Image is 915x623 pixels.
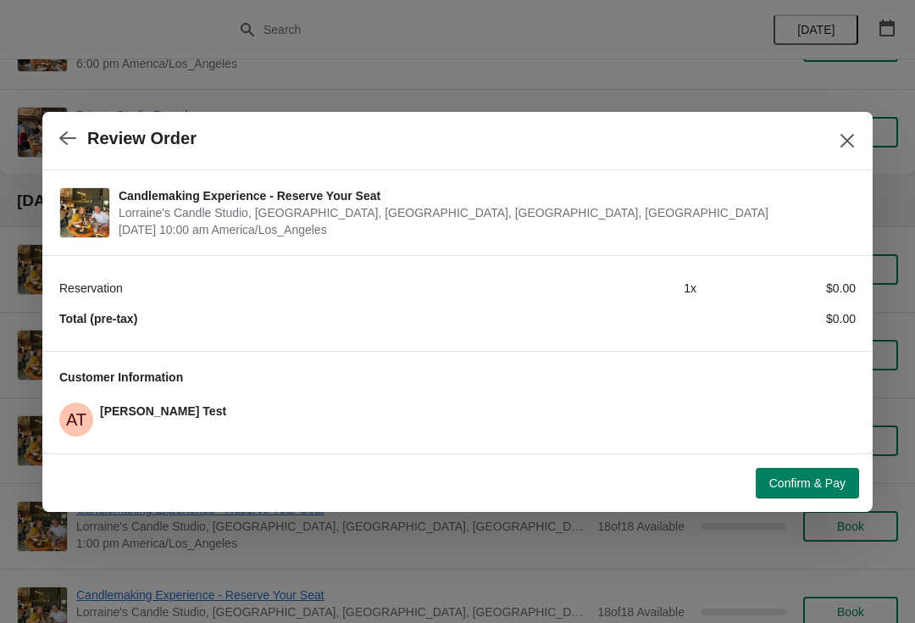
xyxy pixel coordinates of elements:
[756,468,859,498] button: Confirm & Pay
[66,410,86,429] text: AT
[119,221,847,238] span: [DATE] 10:00 am America/Los_Angeles
[832,125,862,156] button: Close
[119,204,847,221] span: Lorraine's Candle Studio, [GEOGRAPHIC_DATA], [GEOGRAPHIC_DATA], [GEOGRAPHIC_DATA], [GEOGRAPHIC_DATA]
[769,476,846,490] span: Confirm & Pay
[60,188,109,237] img: Candlemaking Experience - Reserve Your Seat | Lorraine's Candle Studio, Market Street, Pacific Be...
[59,370,183,384] span: Customer Information
[87,129,197,148] h2: Review Order
[696,310,856,327] div: $0.00
[696,280,856,297] div: $0.00
[100,404,226,418] span: [PERSON_NAME] Test
[59,312,137,325] strong: Total (pre-tax)
[59,403,93,437] span: Amanda
[119,187,847,204] span: Candlemaking Experience - Reserve Your Seat
[537,280,696,297] div: 1 x
[59,280,537,297] div: Reservation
